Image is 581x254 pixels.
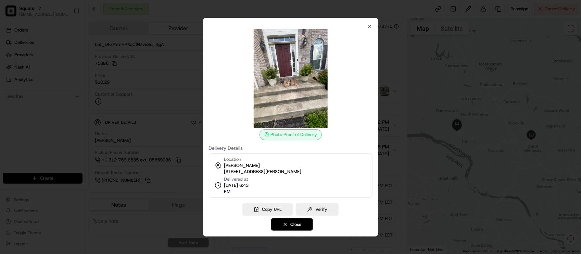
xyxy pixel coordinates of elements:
[48,116,83,121] a: Powered byPylon
[7,65,19,78] img: 1736555255976-a54dd68f-1ca7-489b-9aae-adbdc363a1c4
[241,29,340,128] img: photo_proof_of_delivery image
[7,7,21,21] img: Nash
[65,99,110,106] span: API Documentation
[18,44,113,51] input: Clear
[260,129,322,140] div: Photo Proof of Delivery
[14,99,52,106] span: Knowledge Base
[224,162,260,169] span: [PERSON_NAME]
[271,218,313,231] button: Close
[296,203,339,216] button: Verify
[23,72,87,78] div: We're available if you need us!
[242,203,293,216] button: Copy URL
[116,68,125,76] button: Start new chat
[7,27,125,38] p: Welcome 👋
[224,176,256,182] span: Delivered at
[224,156,241,162] span: Location
[68,116,83,121] span: Pylon
[224,182,256,195] span: [DATE] 6:43 PM
[4,97,55,109] a: 📗Knowledge Base
[58,100,63,106] div: 💻
[7,100,12,106] div: 📗
[55,97,113,109] a: 💻API Documentation
[23,65,112,72] div: Start new chat
[224,169,302,175] span: [STREET_ADDRESS][PERSON_NAME]
[209,146,372,150] label: Delivery Details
